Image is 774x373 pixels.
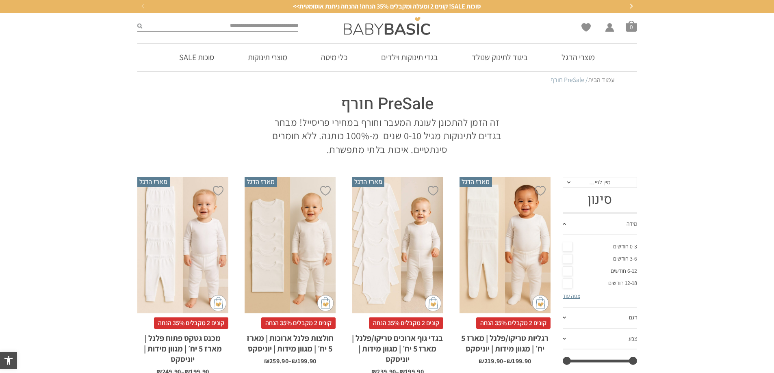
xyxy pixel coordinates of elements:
[549,43,607,71] a: מוצרי הדגל
[210,295,226,311] img: cat-mini-atc.png
[460,43,540,71] a: ביגוד לתינוק שנולד
[479,357,484,365] span: ₪
[137,329,228,364] h2: מכנס גטקס פתוח פלנל | מארז 5 יח׳ | מגוון מידות | יוניסקס
[160,75,615,84] nav: Breadcrumb
[369,317,443,329] span: קונים 2 מקבלים 35% הנחה
[245,177,336,365] a: מארז הדגל חולצות פלנל ארוכות | מארז 5 יח׳ | מגוון מידות | יוניסקס קונים 2 מקבלים 35% הנחהחולצות פ...
[503,358,507,364] span: –
[154,317,228,329] span: קונים 2 מקבלים 35% הנחה
[563,292,580,300] a: צפה עוד
[352,329,443,364] h2: בגדי גוף ארוכים טריקו/פלנל | מארז 5 יח׳ | מגוון מידות | יוניסקס
[245,329,336,354] h2: חולצות פלנל ארוכות | מארז 5 יח׳ | מגוון מידות | יוניסקס
[245,177,277,187] span: מארז הדגל
[625,0,637,13] button: Next
[271,116,503,157] p: זה הזמן להתכונן לעונת המעבר וחורף במחירי פריסייל! מבחר בגדים לתינוקות מגיל 0-10 שנים מ-100% כותנה...
[588,75,615,84] a: עמוד הבית
[317,295,334,311] img: cat-mini-atc.png
[563,329,637,350] a: צבע
[563,277,637,289] a: 12-18 חודשים
[563,192,637,207] h3: סינון
[264,357,269,365] span: ₪
[479,357,503,365] bdi: 219.90
[563,308,637,329] a: דגם
[344,17,430,35] img: Baby Basic בגדי תינוקות וילדים אונליין
[507,357,512,365] span: ₪
[460,177,551,365] a: מארז הדגל רגליות טריקו/פלנל | מארז 5 יח׳ | מגוון מידות | יוניסקס קונים 2 מקבלים 35% הנחהרגליות טר...
[476,317,551,329] span: קונים 2 מקבלים 35% הנחה
[261,317,336,329] span: קונים 2 מקבלים 35% הנחה
[563,265,637,277] a: 6-12 חודשים
[626,20,637,32] span: סל קניות
[369,43,450,71] a: בגדי תינוקות וילדים
[626,20,637,32] a: סל קניות0
[460,329,551,354] h2: רגליות טריקו/פלנל | מארז 5 יח׳ | מגוון מידות | יוניסקס
[563,214,637,235] a: מידה
[293,2,481,11] span: סוכות SALE! קונים 2 ומעלה ומקבלים ‎35% הנחה! ההנחה ניתנת אוטומטית>>
[288,358,292,364] span: –
[581,23,591,32] a: Wishlist
[563,253,637,265] a: 3-6 חודשים
[264,357,288,365] bdi: 259.90
[309,43,360,71] a: כלי מיטה
[236,43,299,71] a: מוצרי תינוקות
[563,241,637,253] a: 0-3 חודשים
[425,295,441,311] img: cat-mini-atc.png
[581,23,591,34] span: Wishlist
[271,93,503,116] h1: PreSale חורף
[589,179,610,186] span: מיין לפי…
[460,177,492,187] span: מארז הדגל
[292,357,297,365] span: ₪
[167,43,226,71] a: סוכות SALE
[145,2,629,11] a: סוכות SALE! קונים 2 ומעלה ומקבלים ‎35% הנחה! ההנחה ניתנת אוטומטית>>
[532,295,549,311] img: cat-mini-atc.png
[292,357,316,365] bdi: 199.90
[352,177,384,187] span: מארז הדגל
[137,177,170,187] span: מארז הדגל
[507,357,531,365] bdi: 199.90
